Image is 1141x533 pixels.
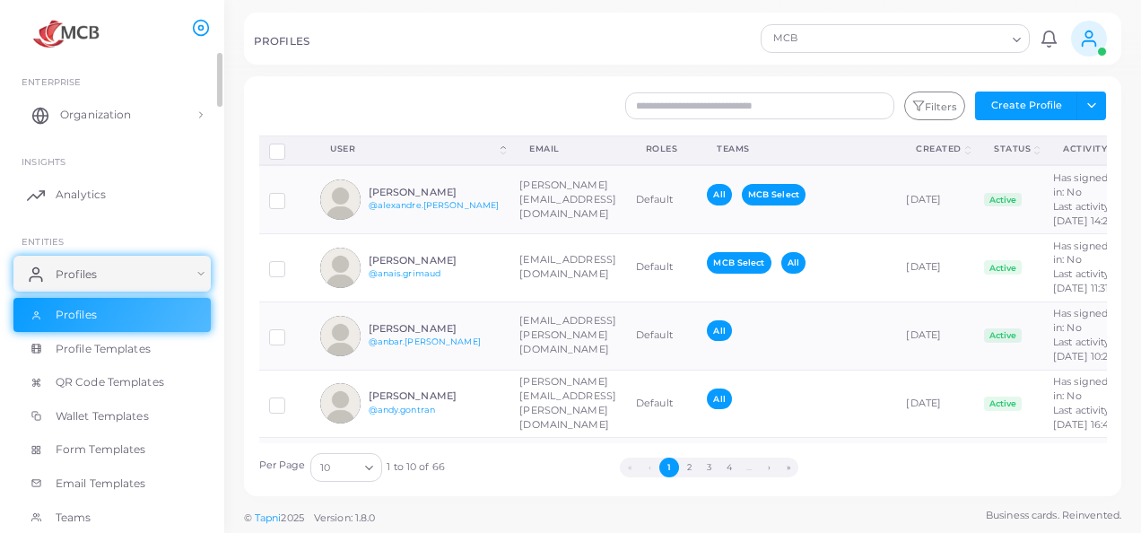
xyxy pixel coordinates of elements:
[1053,336,1114,363] span: Last activity: [DATE] 10:20
[13,365,211,399] a: QR Code Templates
[56,476,146,492] span: Email Templates
[314,511,376,524] span: Version: 1.8.0
[13,332,211,366] a: Profile Templates
[699,458,719,477] button: Go to page 3
[1053,240,1108,266] span: Has signed in: No
[13,467,211,501] a: Email Templates
[56,441,146,458] span: Form Templates
[332,458,358,477] input: Search for option
[22,156,65,167] span: INSIGHTS
[16,17,116,50] img: logo
[259,459,306,473] label: Per Page
[1063,143,1107,155] div: activity
[244,511,375,526] span: ©
[984,397,1022,411] span: Active
[13,256,211,292] a: Profiles
[259,135,311,165] th: Row-selection
[719,458,738,477] button: Go to page 4
[779,458,798,477] button: Go to last page
[13,433,211,467] a: Form Templates
[56,307,97,323] span: Profiles
[707,184,731,205] span: All
[916,143,962,155] div: Created
[320,383,361,424] img: avatar
[679,458,699,477] button: Go to page 2
[994,143,1031,155] div: Status
[896,438,974,506] td: [DATE]
[56,374,164,390] span: QR Code Templates
[902,29,1006,48] input: Search for option
[369,390,501,402] h6: [PERSON_NAME]
[369,187,501,198] h6: [PERSON_NAME]
[742,184,806,205] span: MCB Select
[984,260,1022,275] span: Active
[369,268,441,278] a: @anais.grimaud
[310,453,382,482] div: Search for option
[281,511,303,526] span: 2025
[56,408,149,424] span: Wallet Templates
[510,301,626,370] td: [EMAIL_ADDRESS][PERSON_NAME][DOMAIN_NAME]
[1053,375,1108,402] span: Has signed in: No
[984,193,1022,207] span: Active
[445,458,974,477] ul: Pagination
[254,35,309,48] h5: PROFILES
[781,252,806,273] span: All
[896,234,974,302] td: [DATE]
[56,187,106,203] span: Analytics
[646,143,678,155] div: Roles
[659,458,679,477] button: Go to page 1
[707,320,731,341] span: All
[369,255,501,266] h6: [PERSON_NAME]
[1053,171,1108,198] span: Has signed in: No
[626,438,698,506] td: Default
[13,298,211,332] a: Profiles
[330,143,497,155] div: User
[13,399,211,433] a: Wallet Templates
[1053,200,1114,227] span: Last activity: [DATE] 14:26
[387,460,444,475] span: 1 to 10 of 66
[1053,267,1112,294] span: Last activity: [DATE] 11:31
[986,508,1121,523] span: Business cards. Reinvented.
[975,92,1077,120] button: Create Profile
[761,24,1030,53] div: Search for option
[717,143,876,155] div: Teams
[320,316,361,356] img: avatar
[707,389,731,409] span: All
[320,179,361,220] img: avatar
[320,459,330,477] span: 10
[56,341,151,357] span: Profile Templates
[255,511,282,524] a: Tapni
[771,30,901,48] span: MCB
[60,107,131,123] span: Organization
[626,165,698,233] td: Default
[56,266,97,283] span: Profiles
[529,143,606,155] div: Email
[510,370,626,438] td: [PERSON_NAME][EMAIL_ADDRESS][PERSON_NAME][DOMAIN_NAME]
[1053,307,1108,334] span: Has signed in: No
[1053,404,1115,431] span: Last activity: [DATE] 16:44
[56,510,91,526] span: Teams
[22,236,64,247] span: ENTITIES
[320,248,361,288] img: avatar
[984,328,1022,343] span: Active
[510,234,626,302] td: [EMAIL_ADDRESS][DOMAIN_NAME]
[22,76,81,87] span: Enterprise
[626,370,698,438] td: Default
[896,165,974,233] td: [DATE]
[707,252,771,273] span: MCB Select
[13,177,211,213] a: Analytics
[369,323,501,335] h6: [PERSON_NAME]
[626,301,698,370] td: Default
[904,92,965,120] button: Filters
[896,301,974,370] td: [DATE]
[369,405,435,415] a: @andy.gontran
[759,458,779,477] button: Go to next page
[369,200,500,210] a: @alexandre.[PERSON_NAME]
[510,438,626,506] td: [PERSON_NAME][EMAIL_ADDRESS][DOMAIN_NAME]
[13,97,211,133] a: Organization
[369,336,481,346] a: @anbar.[PERSON_NAME]
[626,234,698,302] td: Default
[896,370,974,438] td: [DATE]
[510,165,626,233] td: [PERSON_NAME][EMAIL_ADDRESS][DOMAIN_NAME]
